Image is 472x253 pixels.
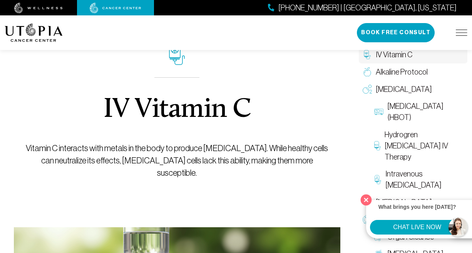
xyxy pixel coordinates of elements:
[385,129,464,162] span: Hydrogren [MEDICAL_DATA] IV Therapy
[358,192,374,208] button: Close
[376,197,432,208] span: [MEDICAL_DATA]
[385,168,464,191] span: Intravenous [MEDICAL_DATA]
[359,81,468,98] a: [MEDICAL_DATA]
[359,46,468,63] a: IV Vitamin C
[370,98,468,126] a: [MEDICAL_DATA] (HBOT)
[376,84,432,95] span: [MEDICAL_DATA]
[278,2,457,13] span: [PHONE_NUMBER] | [GEOGRAPHIC_DATA], [US_STATE]
[359,63,468,81] a: Alkaline Protocol
[268,2,457,13] a: [PHONE_NUMBER] | [GEOGRAPHIC_DATA], [US_STATE]
[363,50,372,59] img: IV Vitamin C
[456,30,467,36] img: icon-hamburger
[23,142,330,179] p: Vitamin C interacts with metals in the body to produce [MEDICAL_DATA]. While healthy cells can ne...
[5,23,63,42] img: logo
[374,141,381,150] img: Hydrogren Peroxide IV Therapy
[378,204,456,210] strong: What brings you here [DATE]?
[169,43,185,65] img: icon
[359,194,468,211] a: [MEDICAL_DATA]
[370,165,468,194] a: Intravenous [MEDICAL_DATA]
[370,220,464,235] button: CHAT LIVE NOW
[374,175,382,184] img: Intravenous Ozone Therapy
[363,67,372,77] img: Alkaline Protocol
[363,85,372,94] img: Oxygen Therapy
[370,228,468,246] a: Organ Cleanse
[357,23,435,42] button: Book Free Consult
[387,101,464,123] span: [MEDICAL_DATA] (HBOT)
[363,215,372,224] img: Whole Body Detoxification
[376,49,412,60] span: IV Vitamin C
[370,126,468,165] a: Hydrogren [MEDICAL_DATA] IV Therapy
[103,96,251,124] h1: IV Vitamin C
[359,211,468,228] a: Whole Body Detoxification
[90,3,141,13] img: cancer center
[14,3,63,13] img: wellness
[374,107,383,117] img: Hyperbaric Oxygen Therapy (HBOT)
[376,67,428,78] span: Alkaline Protocol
